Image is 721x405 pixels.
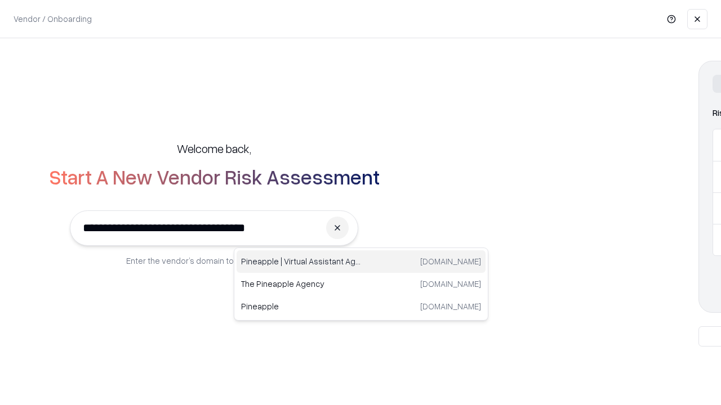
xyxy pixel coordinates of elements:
p: Pineapple | Virtual Assistant Agency [241,255,361,267]
h2: Start A New Vendor Risk Assessment [49,165,380,188]
div: Suggestions [234,247,488,321]
h5: Welcome back, [177,141,251,156]
p: The Pineapple Agency [241,278,361,290]
p: [DOMAIN_NAME] [420,300,481,312]
p: Pineapple [241,300,361,312]
p: [DOMAIN_NAME] [420,278,481,290]
p: Enter the vendor’s domain to begin onboarding [126,255,302,267]
p: [DOMAIN_NAME] [420,255,481,267]
p: Vendor / Onboarding [14,13,92,25]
